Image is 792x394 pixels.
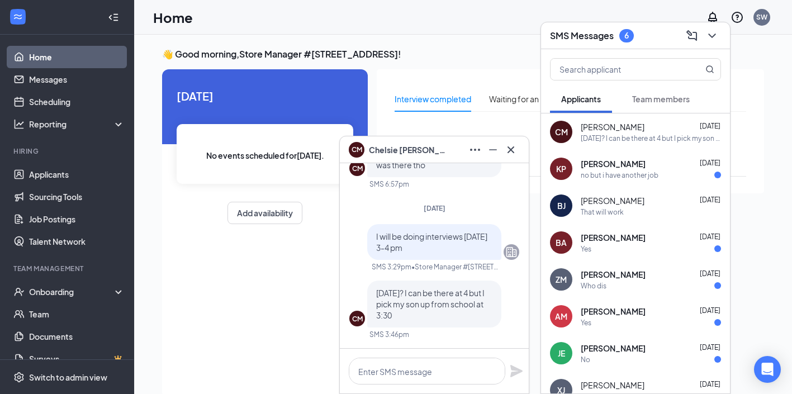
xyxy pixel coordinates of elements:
[555,126,568,137] div: CM
[489,93,573,105] div: Waiting for an interview
[29,230,125,253] a: Talent Network
[624,31,629,40] div: 6
[505,245,518,259] svg: Company
[581,195,644,206] span: [PERSON_NAME]
[177,87,353,105] span: [DATE]
[411,133,534,148] span: [PERSON_NAME]
[29,372,107,383] div: Switch to admin view
[510,364,523,378] svg: Plane
[13,372,25,383] svg: Settings
[700,269,720,278] span: [DATE]
[108,12,119,23] svg: Collapse
[556,274,567,285] div: ZM
[13,146,122,156] div: Hiring
[581,121,644,132] span: [PERSON_NAME]
[29,286,115,297] div: Onboarding
[703,27,721,45] button: ChevronDown
[29,186,125,208] a: Sourcing Tools
[29,163,125,186] a: Applicants
[376,288,485,320] span: [DATE]? I can be there at 4 but I pick my son up from school at 3:30
[486,143,500,156] svg: Minimize
[395,93,471,105] div: Interview completed
[411,262,499,272] span: • Store Manager #[STREET_ADDRESS]
[581,281,606,291] div: Who dis
[376,231,487,253] span: I will be doing interviews [DATE] 3-4 pm
[581,158,646,169] span: [PERSON_NAME]
[13,286,25,297] svg: UserCheck
[731,11,744,24] svg: QuestionInfo
[29,348,125,370] a: SurveysCrown
[12,11,23,22] svg: WorkstreamLogo
[556,163,566,174] div: KP
[468,143,482,156] svg: Ellipses
[754,356,781,383] div: Open Intercom Messenger
[557,200,566,211] div: BJ
[369,330,409,339] div: SMS 3:46pm
[372,262,411,272] div: SMS 3:29pm
[424,204,445,212] span: [DATE]
[581,306,646,317] span: [PERSON_NAME]
[705,65,714,74] svg: MagnifyingGlass
[700,343,720,352] span: [DATE]
[700,196,720,204] span: [DATE]
[369,179,409,189] div: SMS 6:57pm
[206,149,324,162] span: No events scheduled for [DATE] .
[550,30,614,42] h3: SMS Messages
[700,159,720,167] span: [DATE]
[558,348,565,359] div: JE
[581,232,646,243] span: [PERSON_NAME]
[556,237,567,248] div: BA
[581,269,646,280] span: [PERSON_NAME]
[29,68,125,91] a: Messages
[504,143,518,156] svg: Cross
[555,311,567,322] div: AM
[683,27,701,45] button: ComposeMessage
[700,122,720,130] span: [DATE]
[29,118,125,130] div: Reporting
[581,379,644,391] span: [PERSON_NAME]
[466,141,484,159] button: Ellipses
[700,306,720,315] span: [DATE]
[153,8,193,27] h1: Home
[162,48,764,60] h3: 👋 Good morning, Store Manager #[STREET_ADDRESS] !
[581,170,658,180] div: no but i have another job
[581,244,591,254] div: Yes
[706,11,719,24] svg: Notifications
[551,59,683,80] input: Search applicant
[13,264,122,273] div: Team Management
[502,141,520,159] button: Cross
[29,46,125,68] a: Home
[352,164,363,173] div: CM
[581,207,624,217] div: That will work
[685,29,699,42] svg: ComposeMessage
[561,94,601,104] span: Applicants
[352,314,363,324] div: CM
[369,144,447,156] span: Chelsie [PERSON_NAME]
[581,318,591,327] div: Yes
[484,141,502,159] button: Minimize
[700,380,720,388] span: [DATE]
[756,12,767,22] div: SW
[581,134,721,143] div: [DATE]? I can be there at 4 but I pick my son up from school at 3:30
[700,232,720,241] span: [DATE]
[29,303,125,325] a: Team
[227,202,302,224] button: Add availability
[632,94,690,104] span: Team members
[29,325,125,348] a: Documents
[705,29,719,42] svg: ChevronDown
[13,118,25,130] svg: Analysis
[29,91,125,113] a: Scheduling
[581,355,590,364] div: No
[581,343,646,354] span: [PERSON_NAME]
[29,208,125,230] a: Job Postings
